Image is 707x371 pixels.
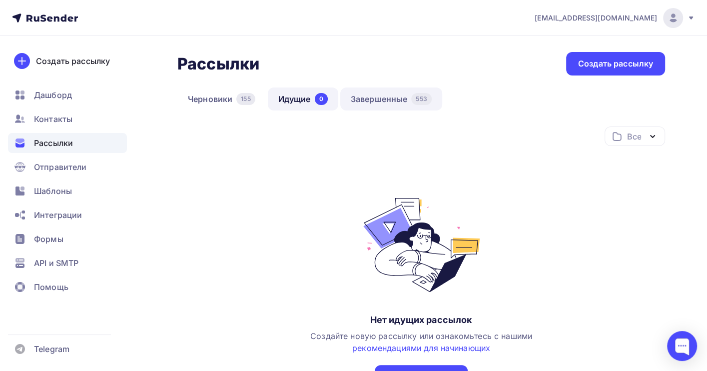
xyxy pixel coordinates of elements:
span: Рассылки [34,137,73,149]
div: Все [627,130,641,142]
a: Черновики155 [177,87,266,110]
span: Дашборд [34,89,72,101]
span: [EMAIL_ADDRESS][DOMAIN_NAME] [535,13,657,23]
span: Шаблоны [34,185,72,197]
div: Нет идущих рассылок [370,314,473,326]
a: Завершенные553 [340,87,442,110]
a: рекомендациями для начинающих [352,343,490,353]
a: Отправители [8,157,127,177]
button: Все [605,126,665,146]
a: Идущие0 [268,87,338,110]
h2: Рассылки [177,54,259,74]
div: Создать рассылку [578,58,653,69]
span: Создайте новую рассылку или ознакомьтесь с нашими [310,331,532,353]
span: Формы [34,233,63,245]
span: API и SMTP [34,257,78,269]
a: Рассылки [8,133,127,153]
div: 553 [411,93,431,105]
div: Создать рассылку [36,55,110,67]
a: Формы [8,229,127,249]
span: Контакты [34,113,72,125]
a: Шаблоны [8,181,127,201]
a: [EMAIL_ADDRESS][DOMAIN_NAME] [535,8,695,28]
span: Помощь [34,281,68,293]
a: Контакты [8,109,127,129]
span: Telegram [34,343,69,355]
span: Интеграции [34,209,82,221]
span: Отправители [34,161,87,173]
div: 0 [315,93,328,105]
a: Дашборд [8,85,127,105]
div: 155 [236,93,255,105]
